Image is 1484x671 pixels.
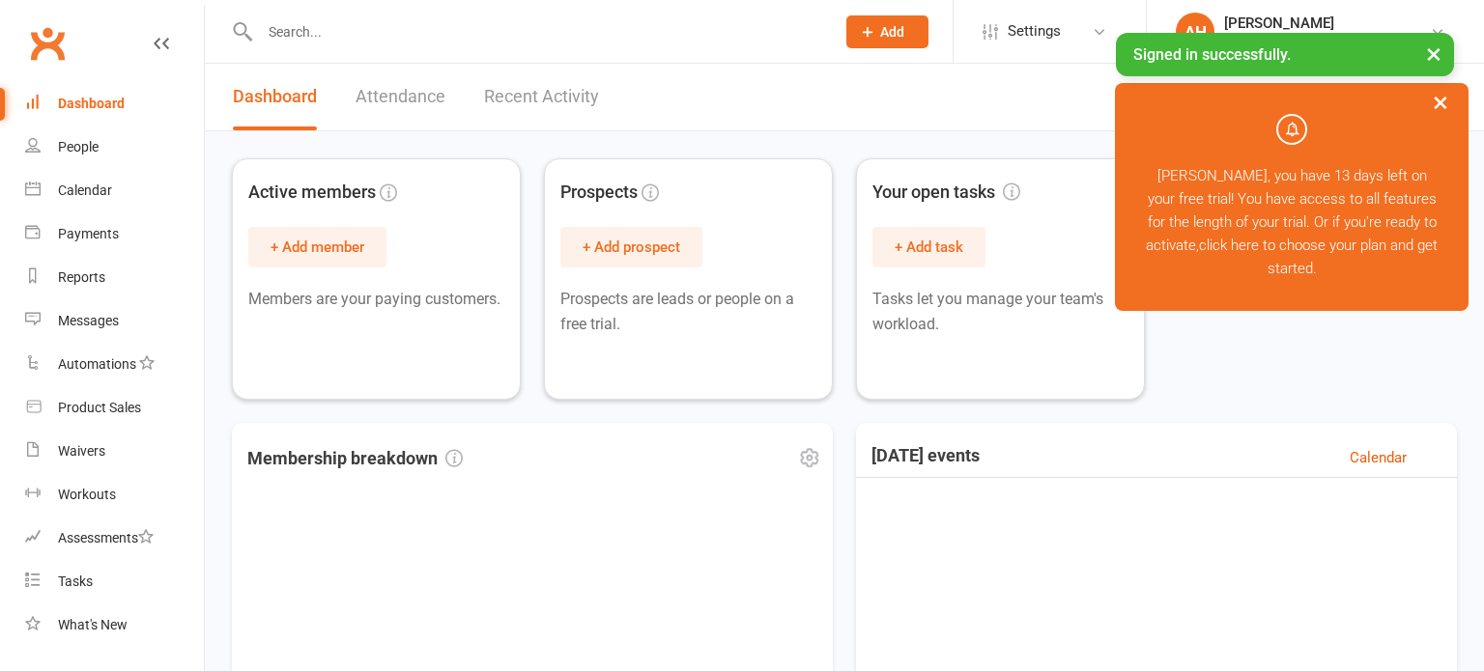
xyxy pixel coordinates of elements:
[58,96,125,111] div: Dashboard
[846,15,928,48] button: Add
[1199,237,1438,277] a: click here to choose your plan and get started.
[25,82,204,126] a: Dashboard
[872,287,1128,336] p: Tasks let you manage your team's workload.
[1176,13,1214,51] div: AH
[25,256,204,299] a: Reports
[25,169,204,212] a: Calendar
[23,19,71,68] a: Clubworx
[25,299,204,343] a: Messages
[25,603,204,647] a: What's New
[25,126,204,169] a: People
[1115,83,1469,311] div: [PERSON_NAME], you have 13 days left on your free trial! You have access to all features for the ...
[25,212,204,256] a: Payments
[25,560,204,603] a: Tasks
[872,227,985,267] button: + Add task
[58,269,105,285] div: Reports
[58,400,141,415] div: Product Sales
[248,227,386,267] button: + Add member
[1350,446,1407,469] a: Calendar
[247,446,463,470] h3: Membership breakdown
[1416,33,1451,74] button: ×
[254,18,821,45] input: Search...
[25,430,204,473] a: Waivers
[25,386,204,430] a: Product Sales
[58,617,128,632] div: What's New
[1224,14,1430,32] div: [PERSON_NAME]
[233,64,317,130] a: Dashboard
[560,287,816,336] p: Prospects are leads or people on a free trial.
[1224,32,1430,49] div: Second Act Transformation Studio
[560,227,702,267] button: + Add prospect
[560,179,638,207] span: Prospects
[1008,10,1061,53] span: Settings
[25,517,204,560] a: Assessments
[58,313,119,328] div: Messages
[25,343,204,386] a: Automations
[58,226,119,241] div: Payments
[58,182,112,198] div: Calendar
[880,24,904,40] span: Add
[58,530,154,545] div: Assessments
[25,473,204,517] a: Workouts
[248,179,376,207] span: Active members
[248,287,504,312] p: Members are your paying customers.
[58,573,93,589] div: Tasks
[484,64,599,130] a: Recent Activity
[871,446,980,469] h3: [DATE] events
[1423,81,1458,123] button: ×
[58,443,105,459] div: Waivers
[1133,45,1291,64] span: Signed in successfully.
[58,139,99,154] div: People
[356,64,445,130] a: Attendance
[58,356,136,372] div: Automations
[58,487,116,502] div: Workouts
[872,179,1020,207] span: Your open tasks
